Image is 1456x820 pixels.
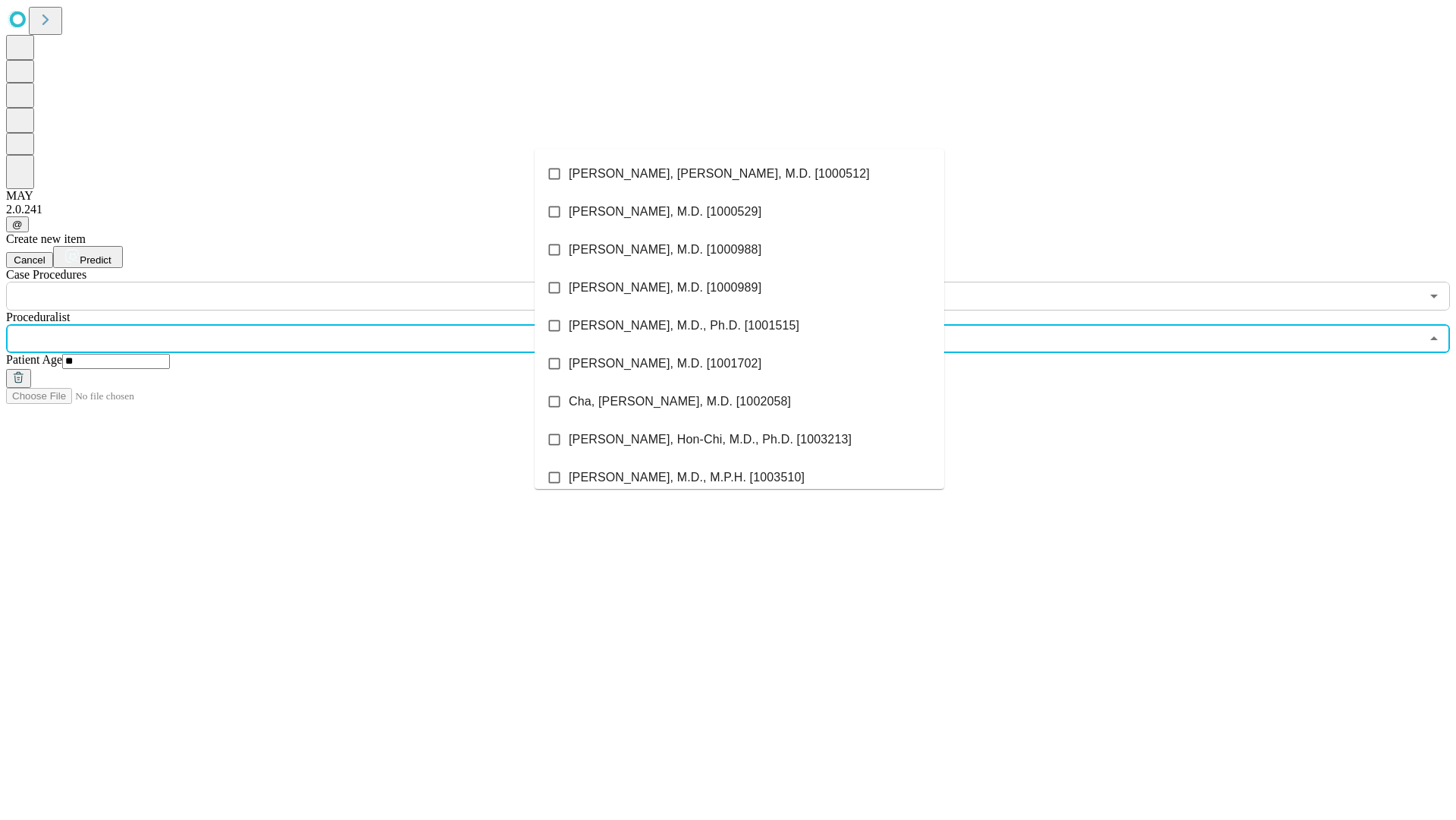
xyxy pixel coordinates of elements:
[569,430,852,449] span: [PERSON_NAME], Hon-Chi, M.D., Ph.D. [1003213]
[1423,285,1445,307] button: Open
[569,279,761,297] span: [PERSON_NAME], M.D. [1000989]
[6,252,53,268] button: Cancel
[1423,328,1445,349] button: Close
[569,317,799,335] span: [PERSON_NAME], M.D., Ph.D. [1001515]
[6,268,86,281] span: Scheduled Procedure
[6,216,29,232] button: @
[12,219,23,230] span: @
[569,165,870,183] span: [PERSON_NAME], [PERSON_NAME], M.D. [1000512]
[569,355,761,373] span: [PERSON_NAME], M.D. [1001702]
[569,468,805,487] span: [PERSON_NAME], M.D., M.P.H. [1003510]
[6,203,1450,216] div: 2.0.241
[80,254,111,266] span: Predict
[6,189,1450,203] div: MAY
[14,254,45,266] span: Cancel
[6,232,86,245] span: Create new item
[6,353,62,366] span: Patient Age
[53,246,123,268] button: Predict
[6,311,70,323] span: Proceduralist
[569,393,791,411] span: Cha, [PERSON_NAME], M.D. [1002058]
[569,241,761,259] span: [PERSON_NAME], M.D. [1000988]
[569,203,761,221] span: [PERSON_NAME], M.D. [1000529]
